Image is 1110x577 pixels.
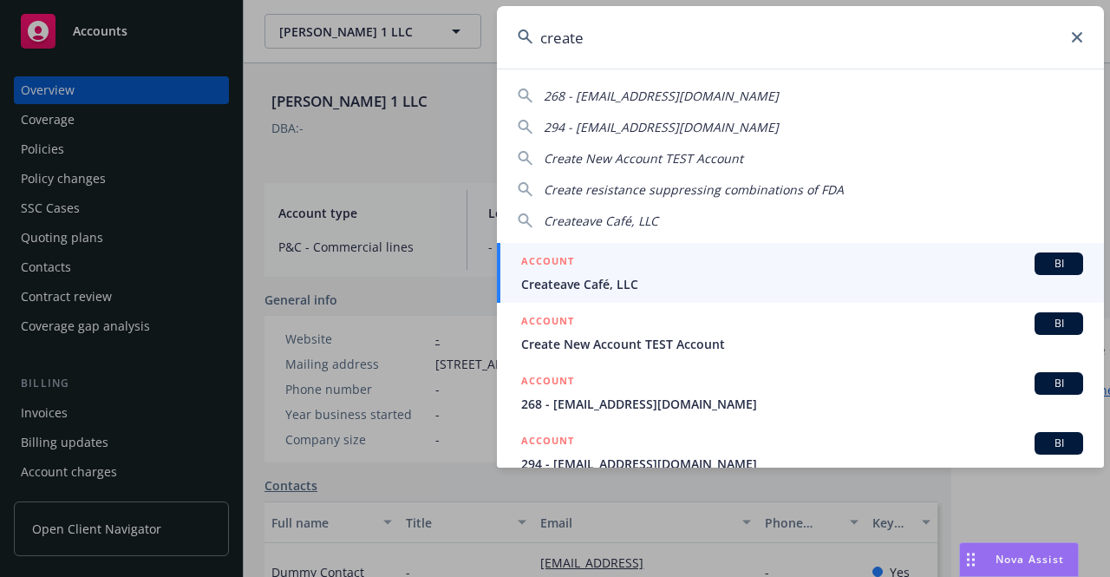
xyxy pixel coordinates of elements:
a: ACCOUNTBI294 - [EMAIL_ADDRESS][DOMAIN_NAME] [497,423,1104,482]
span: 268 - [EMAIL_ADDRESS][DOMAIN_NAME] [521,395,1083,413]
span: Create New Account TEST Account [521,335,1083,353]
a: ACCOUNTBICreateave Café, LLC [497,243,1104,303]
h5: ACCOUNT [521,372,574,393]
span: BI [1041,436,1076,451]
span: 294 - [EMAIL_ADDRESS][DOMAIN_NAME] [544,119,779,135]
span: Create New Account TEST Account [544,150,743,167]
span: 294 - [EMAIL_ADDRESS][DOMAIN_NAME] [521,455,1083,473]
span: Createave Café, LLC [544,213,658,229]
span: BI [1041,256,1076,272]
input: Search... [497,6,1104,69]
span: Create resistance suppressing combinations of FDA [544,181,844,198]
h5: ACCOUNT [521,432,574,453]
h5: ACCOUNT [521,252,574,273]
h5: ACCOUNT [521,312,574,333]
a: ACCOUNTBICreate New Account TEST Account [497,303,1104,363]
span: Nova Assist [996,552,1064,567]
a: ACCOUNTBI268 - [EMAIL_ADDRESS][DOMAIN_NAME] [497,363,1104,423]
div: Drag to move [960,543,982,576]
span: BI [1041,316,1076,331]
span: 268 - [EMAIL_ADDRESS][DOMAIN_NAME] [544,88,779,104]
span: BI [1041,376,1076,391]
button: Nova Assist [959,542,1079,577]
span: Createave Café, LLC [521,275,1083,293]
